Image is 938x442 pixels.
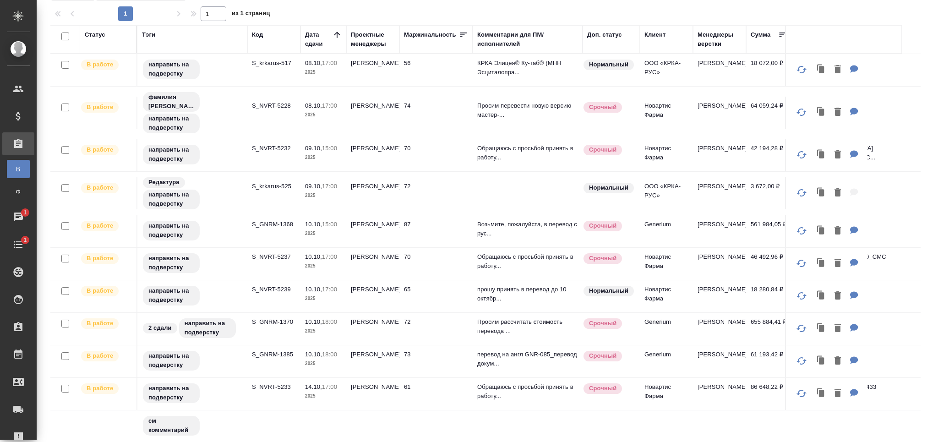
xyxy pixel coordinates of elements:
p: В работе [87,145,113,154]
button: Удалить [830,184,845,202]
div: Статус [85,30,105,39]
p: 17:00 [322,286,337,293]
p: 10.10, [305,253,322,260]
a: Ф [7,183,30,201]
td: 74 [399,97,473,129]
p: Обращаюсь с просьбой принять в работу... [477,382,578,401]
p: Просим рассчитать стоимость перевода ... [477,317,578,336]
p: 2025 [305,359,342,368]
div: направить на подверстку [142,220,243,241]
span: В [11,164,25,174]
button: Удалить [830,319,845,338]
p: прошу принять в перевод до 10 октябр... [477,285,578,303]
td: 46 492,96 ₽ [746,248,792,280]
div: Выставляет ПМ после принятия заказа от КМа [80,317,132,330]
p: 09.10, [305,145,322,152]
a: 1 [2,233,34,256]
button: Удалить [830,222,845,240]
p: [PERSON_NAME] [698,252,742,262]
div: Клиент [644,30,665,39]
td: 64 059,24 ₽ [746,97,792,129]
p: Срочный [589,103,616,112]
div: Выставляет ПМ после принятия заказа от КМа [80,382,132,395]
p: В работе [87,286,113,295]
td: 61 [399,378,473,410]
div: Статус по умолчанию для стандартных заказов [583,182,635,194]
div: Выставляет ПМ после принятия заказа от КМа [80,220,132,232]
button: Клонировать [813,287,830,306]
td: 655 884,41 ₽ [746,313,792,345]
div: Сумма [751,30,770,39]
p: направить на подверстку [148,145,194,164]
p: 08.10, [305,102,322,109]
p: 2025 [305,68,342,77]
td: [PERSON_NAME] [346,345,399,377]
div: Статус по умолчанию для стандартных заказов [583,59,635,71]
td: [PERSON_NAME] [346,139,399,171]
p: Новартис Фарма [644,101,688,120]
p: Generium [644,317,688,327]
td: [PERSON_NAME] [346,97,399,129]
button: Для ПМ: Обращаюсь с просьбой принять в работу еще один новый заказ. Тип изменения: RTT2433 TB413_... [845,384,863,403]
p: 17:00 [322,183,337,190]
td: [PERSON_NAME] [346,177,399,209]
td: [PERSON_NAME] [346,248,399,280]
button: Обновить [791,101,813,123]
div: Выставляет ПМ после принятия заказа от КМа [80,350,132,362]
p: S_GNRM-1368 [252,220,296,229]
p: 2025 [305,229,342,238]
p: 08.10, [305,60,322,66]
td: 561 984,05 ₽ [746,215,792,247]
p: В работе [87,254,113,263]
button: Обновить [791,285,813,307]
p: Редактура [148,178,180,187]
p: [PERSON_NAME] [698,285,742,294]
p: [PERSON_NAME] [698,101,742,110]
p: направить на подверстку [148,221,194,240]
td: 65 [399,280,473,312]
button: Для ПМ: прошу принять в перевод до 10 октября 2025. [845,287,863,306]
button: Клонировать [813,222,830,240]
p: 14.10, [305,383,322,390]
button: Обновить [791,317,813,339]
p: ООО «КРКА-РУС» [644,59,688,77]
p: S_NVRT-5228 [252,101,296,110]
p: 17:00 [322,253,337,260]
p: 15:00 [322,221,337,228]
p: 2025 [305,110,342,120]
button: Для ПМ: Обращаюсь с просьбой принять в работу еще один новый заказ. Тип изменения: TB420_CMC (Pub... [845,254,863,273]
button: Обновить [791,382,813,404]
button: Клонировать [813,146,830,164]
p: направить на подверстку [148,190,194,208]
p: 10.10, [305,286,322,293]
p: Срочный [589,319,616,328]
p: Нормальный [589,286,628,295]
p: фамилия [PERSON_NAME] [148,93,194,111]
p: Обращаюсь с просьбой принять в работу... [477,144,578,162]
p: В работе [87,183,113,192]
div: Дата сдачи [305,30,333,49]
button: Для ПМ: Возьмите, пожалуйста, в перевод с русского на английский язык документы по ссылке ниже (3... [845,222,863,240]
div: Выставляется автоматически, если на указанный объем услуг необходимо больше времени в стандартном... [583,101,635,114]
div: направить на подверстку [142,59,243,80]
td: 70 [399,139,473,171]
p: Generium [644,220,688,229]
button: Обновить [791,220,813,242]
p: направить на подверстку [148,254,194,272]
button: Для ПМ: КРКА Элицея® Ку-таб® (МНН Эсциталопрам), таблетки, диспергируемые в полости рта 5 мг, 10 ... [845,60,863,79]
div: Тэги [142,30,155,39]
div: Выставляет ПМ после принятия заказа от КМа [80,101,132,114]
div: Код [252,30,263,39]
div: направить на подверстку [142,252,243,274]
button: Клонировать [813,60,830,79]
td: 56 [399,54,473,86]
td: [PERSON_NAME] [346,215,399,247]
p: Нормальный [589,60,628,69]
p: 17:00 [322,102,337,109]
button: Для ПМ: перевод на англ GNR-085_перевод документов (КИ) [845,352,863,371]
div: Выставляется автоматически, если на указанный объем услуг необходимо больше времени в стандартном... [583,252,635,265]
div: Редактура, направить на подверстку [142,176,243,210]
p: [PERSON_NAME] [698,317,742,327]
td: 18 072,00 ₽ [746,54,792,86]
p: 18:00 [322,318,337,325]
